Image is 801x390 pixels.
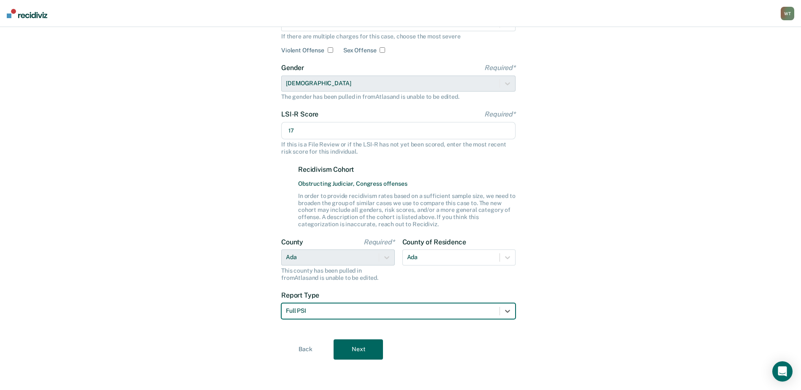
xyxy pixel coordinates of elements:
[484,110,516,118] span: Required*
[281,110,516,118] label: LSI-R Score
[281,291,516,299] label: Report Type
[781,7,794,20] button: WT
[281,267,395,282] div: This county has been pulled in from Atlas and is unable to be edited.
[281,47,324,54] label: Violent Offense
[7,9,47,18] img: Recidiviz
[781,7,794,20] div: W T
[281,238,395,246] label: County
[281,64,516,72] label: Gender
[298,192,516,228] div: In order to provide recidivism rates based on a sufficient sample size, we need to broaden the gr...
[402,238,516,246] label: County of Residence
[281,93,516,100] div: The gender has been pulled in from Atlas and is unable to be edited.
[281,33,516,40] div: If there are multiple charges for this case, choose the most severe
[281,339,330,360] button: Back
[334,339,383,360] button: Next
[298,180,516,187] span: Obstructing Judiciar, Congress offenses
[772,361,793,382] div: Open Intercom Messenger
[298,165,516,173] label: Recidivism Cohort
[281,141,516,155] div: If this is a File Review or if the LSI-R has not yet been scored, enter the most recent risk scor...
[364,238,395,246] span: Required*
[484,64,516,72] span: Required*
[343,47,376,54] label: Sex Offense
